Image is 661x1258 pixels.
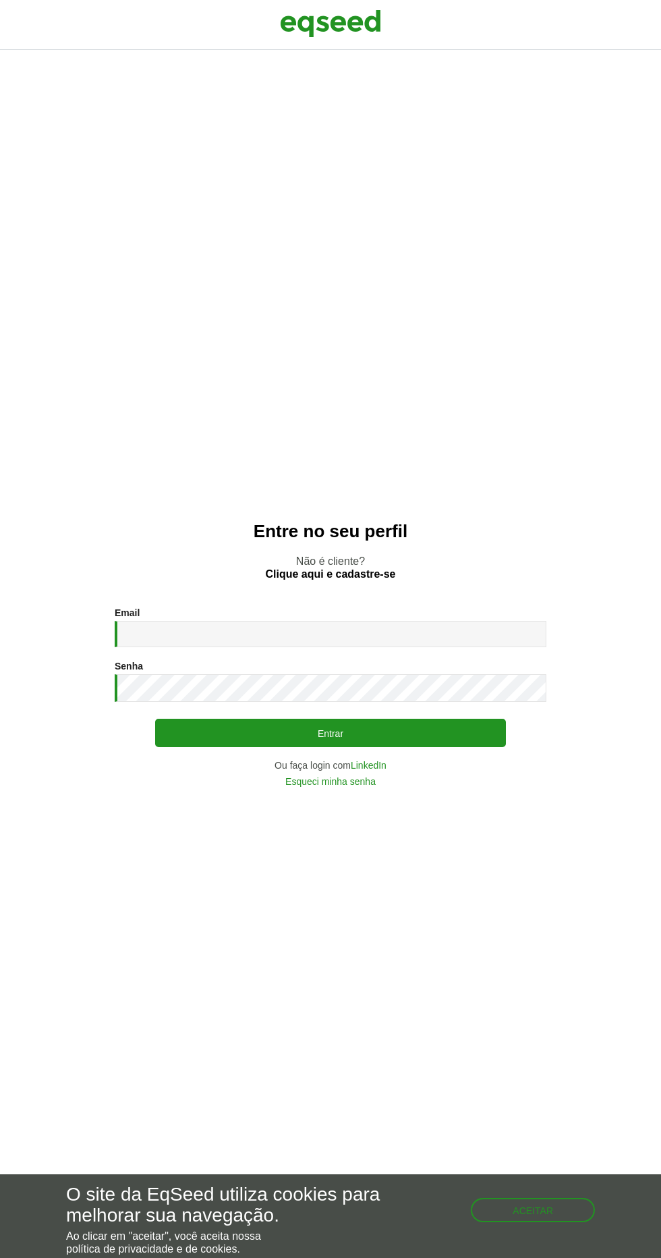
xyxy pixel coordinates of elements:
label: Email [115,608,140,618]
h2: Entre no seu perfil [27,522,634,541]
a: Clique aqui e cadastre-se [266,569,396,580]
a: LinkedIn [351,761,386,770]
h5: O site da EqSeed utiliza cookies para melhorar sua navegação. [66,1184,383,1226]
p: Não é cliente? [27,555,634,580]
p: Ao clicar em "aceitar", você aceita nossa . [66,1230,383,1255]
div: Ou faça login com [115,761,546,770]
img: EqSeed Logo [280,7,381,40]
a: Esqueci minha senha [285,777,376,786]
a: política de privacidade e de cookies [66,1244,237,1255]
label: Senha [115,661,143,671]
button: Entrar [155,719,506,747]
button: Aceitar [471,1198,595,1222]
